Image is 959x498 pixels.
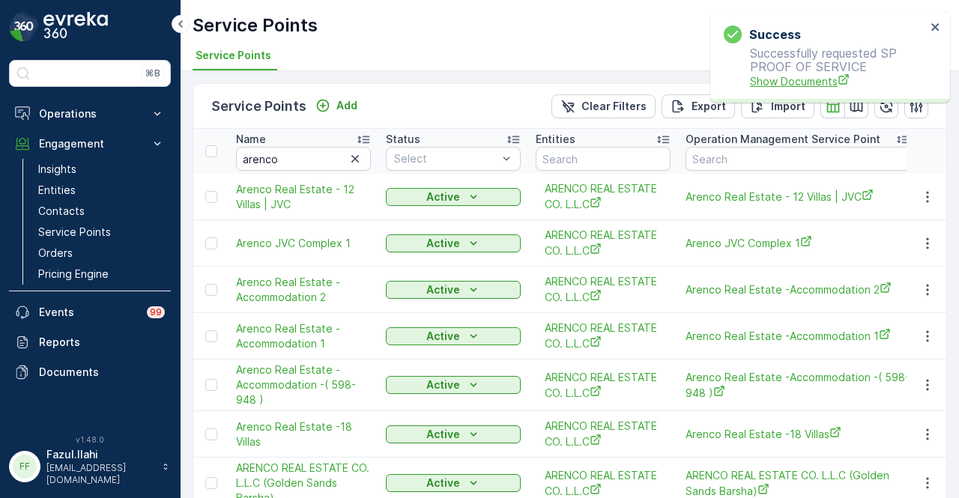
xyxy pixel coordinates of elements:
button: Import [741,94,814,118]
span: Service Points [196,48,271,63]
p: [EMAIL_ADDRESS][DOMAIN_NAME] [46,462,154,486]
div: FF [13,455,37,479]
p: Contacts [38,204,85,219]
p: Export [692,99,726,114]
input: Search [536,147,671,171]
p: Active [426,476,460,491]
a: Service Points [32,222,171,243]
div: Toggle Row Selected [205,477,217,489]
span: Show Documents [750,73,926,89]
span: v 1.48.0 [9,435,171,444]
a: Arenco Real Estate -Accommodation -( 598-948 ) [686,370,910,401]
div: Toggle Row Selected [205,191,217,203]
p: Select [394,151,497,166]
p: Service Points [211,96,306,117]
div: Toggle Row Selected [205,330,217,342]
button: Active [386,474,521,492]
p: Reports [39,335,165,350]
button: Engagement [9,129,171,159]
a: ARENCO REAL ESTATE CO. L.L.C [545,228,662,258]
button: Active [386,281,521,299]
a: Reports [9,327,171,357]
p: Engagement [39,136,141,151]
a: Events99 [9,297,171,327]
input: Search [236,147,371,171]
p: Active [426,236,460,251]
button: Active [386,234,521,252]
a: Orders [32,243,171,264]
p: Operations [39,106,141,121]
p: Add [336,98,357,113]
a: Documents [9,357,171,387]
div: Toggle Row Selected [205,379,217,391]
a: Entities [32,180,171,201]
input: Search [686,147,910,171]
button: Add [309,97,363,115]
button: FFFazul.Ilahi[EMAIL_ADDRESS][DOMAIN_NAME] [9,447,171,486]
p: Orders [38,246,73,261]
p: Fazul.Ilahi [46,447,154,462]
a: Insights [32,159,171,180]
a: Arenco Real Estate - 12 Villas | JVC [236,182,371,212]
button: Active [386,425,521,443]
a: Pricing Engine [32,264,171,285]
p: Entities [38,183,76,198]
p: Service Points [193,13,318,37]
a: Arenco JVC Complex 1 [236,236,371,251]
p: Active [426,427,460,442]
a: Arenco Real Estate -Accommodation 2 [236,275,371,305]
p: Successfully requested SP PROOF OF SERVICE [724,46,926,89]
span: Arenco Real Estate -Accommodation 1 [236,321,371,351]
p: Operation Management Service Point [686,132,880,147]
a: Arenco Real Estate -Accommodation 1 [686,328,910,344]
p: Import [771,99,805,114]
h3: Success [749,25,801,43]
button: Active [386,376,521,394]
a: ARENCO REAL ESTATE CO. L.L.C [545,419,662,449]
span: Arenco Real Estate -18 Villas [236,419,371,449]
p: Documents [39,365,165,380]
div: Toggle Row Selected [205,237,217,249]
button: Export [662,94,735,118]
a: ARENCO REAL ESTATE CO. L.L.C [545,181,662,212]
button: Active [386,327,521,345]
p: Insights [38,162,76,177]
button: Clear Filters [551,94,656,118]
a: Arenco Real Estate -Accommodation 2 [686,282,910,297]
a: Arenco Real Estate - 12 Villas | JVC [686,189,910,204]
a: ARENCO REAL ESTATE CO. L.L.C [545,274,662,305]
a: ARENCO REAL ESTATE CO. L.L.C [545,370,662,401]
p: Service Points [38,225,111,240]
a: Arenco Real Estate -Accommodation -( 598-948 ) [236,362,371,407]
a: ARENCO REAL ESTATE CO. L.L.C [545,321,662,351]
div: Toggle Row Selected [205,428,217,440]
p: Clear Filters [581,99,647,114]
p: Status [386,132,420,147]
a: Contacts [32,201,171,222]
button: Operations [9,99,171,129]
p: 99 [150,306,162,318]
a: Arenco Real Estate -18 Villas [686,426,910,442]
p: Active [426,329,460,344]
p: Pricing Engine [38,267,109,282]
img: logo_dark-DEwI_e13.png [43,12,108,42]
div: Toggle Row Selected [205,284,217,296]
button: close [931,21,941,35]
button: Active [386,188,521,206]
p: Entities [536,132,575,147]
a: Arenco JVC Complex 1 [686,235,910,251]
